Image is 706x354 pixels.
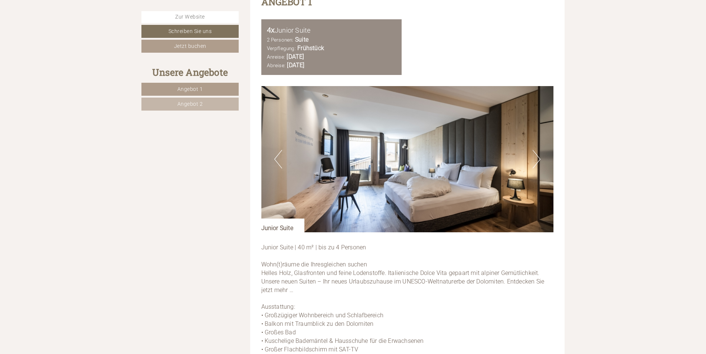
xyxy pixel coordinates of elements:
[6,20,123,43] div: Guten Tag, wie können wir Ihnen helfen?
[177,86,203,92] span: Angebot 1
[267,62,286,68] small: Abreise:
[141,40,239,53] a: Jetzt buchen
[274,150,282,168] button: Previous
[261,219,304,233] div: Junior Suite
[267,26,275,35] b: 4x
[533,150,540,168] button: Next
[141,66,239,79] div: Unsere Angebote
[177,101,203,107] span: Angebot 2
[12,22,119,28] div: Hotel Simpaty
[267,25,396,36] div: Junior Suite
[128,6,164,19] div: Sonntag
[287,62,304,69] b: [DATE]
[297,45,324,52] b: Frühstück
[261,86,554,232] img: image
[251,196,292,209] button: Senden
[287,53,304,60] b: [DATE]
[267,37,294,43] small: 2 Personen:
[141,11,239,23] a: Zur Website
[141,25,239,38] a: Schreiben Sie uns
[267,54,285,60] small: Anreise:
[12,36,119,42] small: 13:33
[295,36,308,43] b: Suite
[267,45,296,51] small: Verpflegung:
